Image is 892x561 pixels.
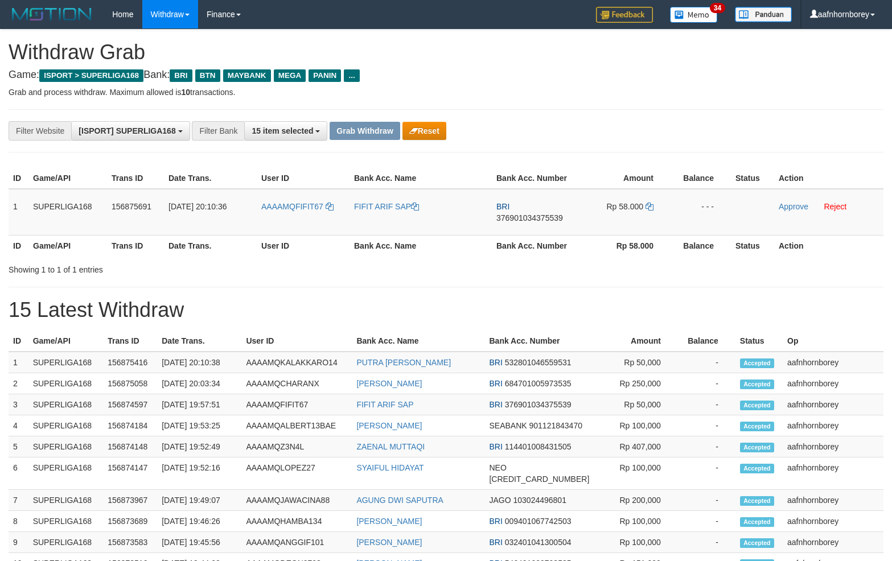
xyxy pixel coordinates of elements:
td: AAAAMQLOPEZ27 [241,457,352,490]
td: SUPERLIGA168 [28,490,104,511]
th: User ID [257,168,350,189]
td: aafnhornborey [783,415,883,436]
th: Balance [671,168,731,189]
span: Accepted [740,358,774,368]
span: 156875691 [112,202,151,211]
h1: Withdraw Grab [9,41,883,64]
th: Balance [678,331,735,352]
a: [PERSON_NAME] [356,379,422,388]
td: [DATE] 19:49:07 [157,490,241,511]
td: 156874147 [103,457,157,490]
span: BTN [195,69,220,82]
img: panduan.png [735,7,792,22]
th: Amount [579,168,671,189]
th: Trans ID [107,168,164,189]
span: BRI [489,400,502,409]
a: [PERSON_NAME] [356,538,422,547]
td: 1 [9,352,28,373]
td: [DATE] 19:46:26 [157,511,241,532]
th: Game/API [28,331,104,352]
th: Trans ID [107,235,164,256]
th: Bank Acc. Name [352,331,484,352]
th: Balance [671,235,731,256]
th: Date Trans. [164,235,257,256]
td: Rp 407,000 [594,436,678,457]
th: User ID [257,235,350,256]
td: 8 [9,511,28,532]
td: aafnhornborey [783,490,883,511]
td: 156873583 [103,532,157,553]
span: Copy 376901034375539 to clipboard [505,400,572,409]
span: Accepted [740,496,774,506]
a: ZAENAL MUTTAQI [356,442,425,451]
span: MAYBANK [223,69,271,82]
a: FIFIT ARIF SAP [356,400,413,409]
td: - [678,394,735,415]
th: Action [774,168,883,189]
h1: 15 Latest Withdraw [9,299,883,321]
td: Rp 100,000 [594,457,678,490]
td: [DATE] 19:57:51 [157,394,241,415]
td: 156874184 [103,415,157,436]
span: Copy 901121843470 to clipboard [529,421,582,430]
button: Reset [402,122,446,140]
th: Trans ID [103,331,157,352]
td: Rp 100,000 [594,511,678,532]
td: SUPERLIGA168 [28,394,104,415]
td: SUPERLIGA168 [28,532,104,553]
td: [DATE] 20:03:34 [157,373,241,394]
td: [DATE] 19:53:25 [157,415,241,436]
td: Rp 100,000 [594,532,678,553]
th: User ID [241,331,352,352]
td: 156873967 [103,490,157,511]
td: 156874597 [103,394,157,415]
span: Accepted [740,379,774,389]
td: AAAAMQALBERT13BAE [241,415,352,436]
a: Reject [824,202,846,211]
td: [DATE] 19:52:16 [157,457,241,490]
th: Op [783,331,883,352]
span: PANIN [309,69,341,82]
td: - [678,415,735,436]
th: Bank Acc. Number [492,235,579,256]
td: 156873689 [103,511,157,532]
td: [DATE] 20:10:38 [157,352,241,373]
td: 6 [9,457,28,490]
td: 7 [9,490,28,511]
th: ID [9,331,28,352]
td: AAAAMQJAWACINA88 [241,490,352,511]
td: Rp 250,000 [594,373,678,394]
td: 2 [9,373,28,394]
td: Rp 200,000 [594,490,678,511]
button: Grab Withdraw [330,122,400,140]
td: 1 [9,189,28,236]
td: Rp 50,000 [594,394,678,415]
td: SUPERLIGA168 [28,457,104,490]
span: MEGA [274,69,306,82]
th: ID [9,235,28,256]
span: Copy 376901034375539 to clipboard [496,213,563,222]
span: Copy 032401041300504 to clipboard [505,538,572,547]
td: AAAAMQANGGIF101 [241,532,352,553]
a: AAAAMQFIFIT67 [261,202,334,211]
td: SUPERLIGA168 [28,373,104,394]
td: AAAAMQCHARANX [241,373,352,394]
span: SEABANK [489,421,527,430]
span: Accepted [740,443,774,452]
span: Copy 5859459223534313 to clipboard [489,475,589,484]
td: AAAAMQHAMBA134 [241,511,352,532]
span: BRI [489,379,502,388]
td: Rp 50,000 [594,352,678,373]
td: 3 [9,394,28,415]
th: Action [774,235,883,256]
td: - [678,490,735,511]
span: BRI [489,442,502,451]
span: ... [344,69,359,82]
span: Accepted [740,401,774,410]
span: BRI [489,538,502,547]
p: Grab and process withdraw. Maximum allowed is transactions. [9,86,883,98]
a: SYAIFUL HIDAYAT [356,463,424,472]
a: AGUNG DWI SAPUTRA [356,496,443,505]
th: Rp 58.000 [579,235,671,256]
th: Amount [594,331,678,352]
